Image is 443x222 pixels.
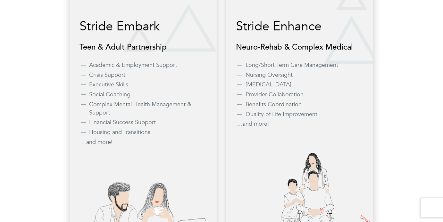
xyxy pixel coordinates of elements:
[236,43,364,52] h4: Neuro-Rehab & Complex Medical
[89,91,207,99] li: Social Coaching
[236,20,364,34] h3: Stride Enhance
[89,100,207,117] li: Complex Mental Health Management & Support
[80,43,207,52] h4: Teen & Adult Partnership
[81,138,207,147] li: …and more!
[89,118,207,127] li: Financial Success Support
[246,91,364,99] li: Provider Collaboration
[246,110,364,119] li: Quality of Life Improvement
[80,20,207,34] h3: Stride Embark
[89,81,207,89] li: Executive Skills
[89,71,207,79] li: Crisis Support
[246,61,364,69] li: Long/Short Term Care Management
[246,100,364,109] li: Benefits Coordination
[89,61,207,69] li: Academic & Employment Support
[89,128,207,137] li: Housing and Transitions
[246,71,364,79] li: Nursing Oversight
[237,120,364,128] li: …and more!
[246,81,364,89] li: [MEDICAL_DATA]
[123,4,217,52] img: embark-img.png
